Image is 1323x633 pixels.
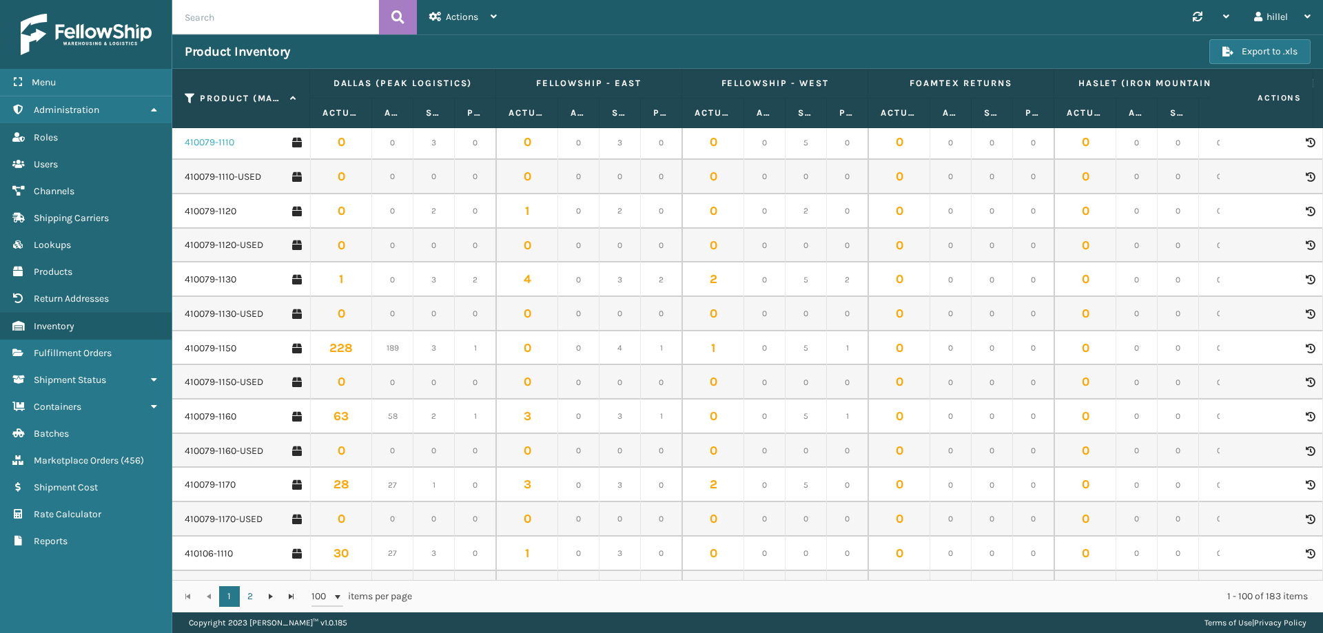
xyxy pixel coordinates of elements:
[281,586,302,607] a: Go to the last page
[1158,365,1199,399] td: 0
[641,434,682,468] td: 0
[744,160,786,194] td: 0
[930,160,972,194] td: 0
[1306,240,1314,250] i: Product Activity
[1116,160,1158,194] td: 0
[219,586,240,607] a: 1
[1013,399,1054,434] td: 0
[413,434,455,468] td: 0
[310,399,372,434] td: 63
[372,262,413,297] td: 0
[34,401,81,413] span: Containers
[786,229,827,263] td: 0
[1158,399,1199,434] td: 0
[372,160,413,194] td: 0
[641,468,682,502] td: 0
[185,205,236,218] a: 410079-1120
[185,136,234,149] a: 410079-1110
[682,125,744,160] td: 0
[641,229,682,263] td: 0
[413,125,455,160] td: 3
[34,508,101,520] span: Rate Calculator
[695,107,731,119] label: Actual Quantity
[1306,275,1314,284] i: Product Activity
[34,104,99,116] span: Administration
[653,107,669,119] label: Pending
[1199,297,1240,331] td: 0
[1199,125,1240,160] td: 0
[1013,194,1054,229] td: 0
[827,125,868,160] td: 0
[558,297,599,331] td: 0
[455,399,496,434] td: 1
[682,262,744,297] td: 2
[311,590,332,603] span: 100
[1306,515,1314,524] i: Product Activity
[34,266,72,278] span: Products
[1013,297,1054,331] td: 0
[682,160,744,194] td: 0
[185,273,236,287] a: 410079-1130
[509,77,669,90] label: Fellowship - East
[1067,77,1227,90] label: Haslet (Iron Mountain)
[1054,125,1116,160] td: 0
[972,468,1013,502] td: 0
[868,194,930,229] td: 0
[972,331,1013,366] td: 0
[1170,107,1186,119] label: Safety
[413,468,455,502] td: 1
[786,331,827,366] td: 5
[34,481,98,493] span: Shipment Cost
[930,125,972,160] td: 0
[786,160,827,194] td: 0
[34,212,109,224] span: Shipping Carriers
[599,434,641,468] td: 0
[1116,194,1158,229] td: 0
[868,125,930,160] td: 0
[868,229,930,263] td: 0
[1306,207,1314,216] i: Product Activity
[1306,138,1314,147] i: Product Activity
[1306,480,1314,490] i: Product Activity
[827,399,868,434] td: 1
[34,239,71,251] span: Lookups
[1054,229,1116,263] td: 0
[682,331,744,366] td: 1
[641,365,682,399] td: 0
[322,107,359,119] label: Actual Quantity
[972,365,1013,399] td: 0
[185,444,263,458] a: 410079-1160-USED
[1214,87,1310,110] span: Actions
[1067,107,1103,119] label: Actual Quantity
[558,262,599,297] td: 0
[827,331,868,366] td: 1
[744,297,786,331] td: 0
[558,468,599,502] td: 0
[599,262,641,297] td: 3
[930,262,972,297] td: 0
[310,160,372,194] td: 0
[599,229,641,263] td: 0
[868,297,930,331] td: 0
[972,399,1013,434] td: 0
[1158,125,1199,160] td: 0
[1199,262,1240,297] td: 0
[34,374,106,386] span: Shipment Status
[868,434,930,468] td: 0
[426,107,442,119] label: Safety
[1116,468,1158,502] td: 0
[185,410,236,424] a: 410079-1160
[744,434,786,468] td: 0
[786,434,827,468] td: 0
[868,399,930,434] td: 0
[413,262,455,297] td: 3
[881,107,917,119] label: Actual Quantity
[496,365,558,399] td: 0
[1054,297,1116,331] td: 0
[881,77,1041,90] label: Foamtex Returns
[972,262,1013,297] td: 0
[1199,399,1240,434] td: 0
[185,170,261,184] a: 410079-1110-USED
[868,262,930,297] td: 0
[972,160,1013,194] td: 0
